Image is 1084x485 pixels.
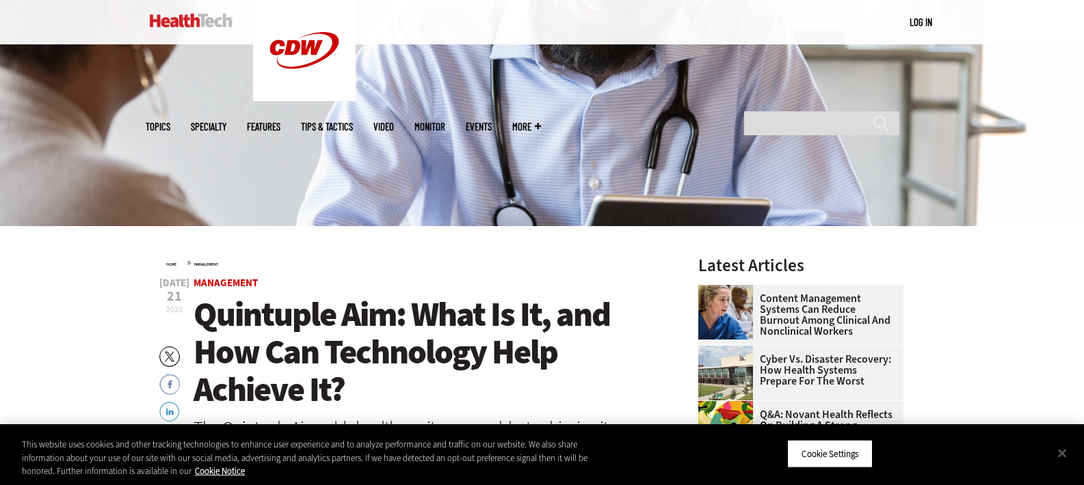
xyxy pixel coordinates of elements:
[373,122,394,132] a: Video
[414,122,445,132] a: MonITor
[698,257,903,274] h3: Latest Articles
[194,276,258,290] a: Management
[194,262,218,267] a: Management
[191,122,226,132] span: Specialty
[1047,438,1077,468] button: Close
[698,409,895,442] a: Q&A: Novant Health Reflects on Building a Strong Cybersecurity Team
[253,90,356,105] a: CDW
[466,122,492,132] a: Events
[194,419,663,472] div: The Quintuple Aim adds health equity as a goal, but achieving it requires commitment and the abil...
[159,290,189,303] span: 21
[698,401,753,456] img: abstract illustration of a tree
[159,278,189,288] span: [DATE]
[698,346,760,357] a: University of Vermont Medical Center’s main campus
[698,293,895,337] a: Content Management Systems Can Reduce Burnout Among Clinical and Nonclinical Workers
[247,122,280,132] a: Features
[698,346,753,400] img: University of Vermont Medical Center’s main campus
[698,401,760,412] a: abstract illustration of a tree
[166,304,183,315] span: 2023
[146,122,170,132] span: Topics
[301,122,353,132] a: Tips & Tactics
[166,257,663,268] div: »
[698,354,895,387] a: Cyber vs. Disaster Recovery: How Health Systems Prepare for the Worst
[194,292,610,412] span: Quintuple Aim: What Is It, and How Can Technology Help Achieve It?
[512,122,541,132] span: More
[698,285,760,296] a: nurses talk in front of desktop computer
[910,15,932,29] div: User menu
[910,16,932,28] a: Log in
[166,262,176,267] a: Home
[150,14,233,27] img: Home
[698,285,753,339] img: nurses talk in front of desktop computer
[22,438,596,478] div: This website uses cookies and other tracking technologies to enhance user experience and to analy...
[787,439,873,468] button: Cookie Settings
[195,465,245,477] a: More information about your privacy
